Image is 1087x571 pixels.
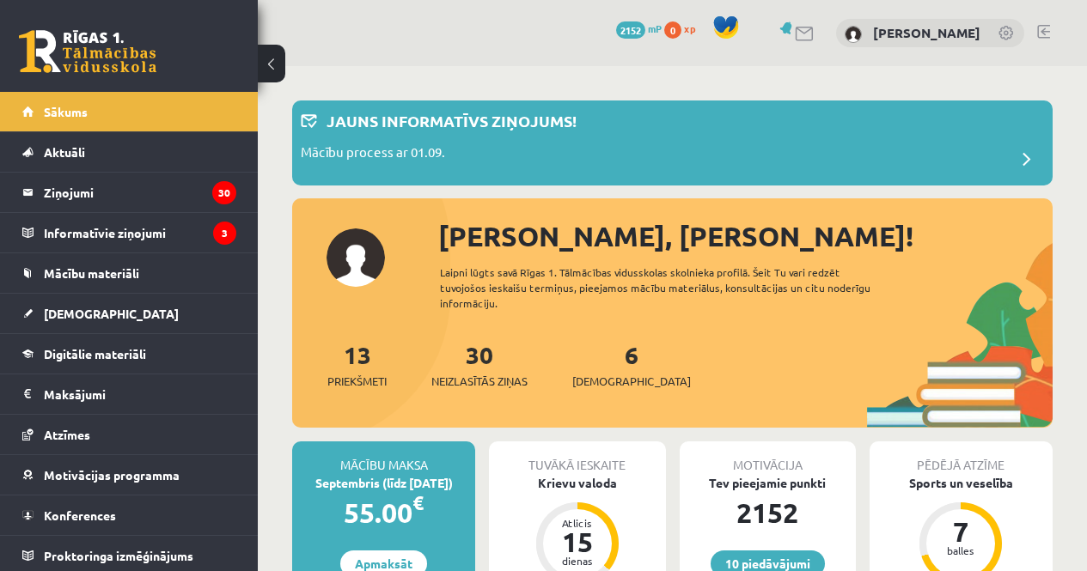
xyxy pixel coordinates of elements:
span: 2152 [616,21,645,39]
a: Sākums [22,92,236,131]
a: [PERSON_NAME] [873,24,980,41]
div: 7 [935,518,986,545]
a: 0 xp [664,21,704,35]
div: Mācību maksa [292,441,475,474]
span: Proktoringa izmēģinājums [44,548,193,563]
div: [PERSON_NAME], [PERSON_NAME]! [438,216,1053,257]
a: 13Priekšmeti [327,339,387,390]
a: Atzīmes [22,415,236,454]
a: Jauns informatīvs ziņojums! Mācību process ar 01.09. [301,109,1044,177]
span: [DEMOGRAPHIC_DATA] [572,373,691,390]
span: mP [648,21,662,35]
span: Sākums [44,104,88,119]
a: Aktuāli [22,132,236,172]
span: Neizlasītās ziņas [431,373,528,390]
a: 30Neizlasītās ziņas [431,339,528,390]
a: Digitālie materiāli [22,334,236,374]
span: [DEMOGRAPHIC_DATA] [44,306,179,321]
div: balles [935,545,986,556]
div: Atlicis [552,518,603,528]
div: Tuvākā ieskaite [489,441,665,474]
div: Sports un veselība [870,474,1053,492]
a: 6[DEMOGRAPHIC_DATA] [572,339,691,390]
span: Motivācijas programma [44,467,180,483]
div: dienas [552,556,603,566]
i: 3 [213,222,236,245]
legend: Ziņojumi [44,173,236,212]
div: Septembris (līdz [DATE]) [292,474,475,492]
a: Rīgas 1. Tālmācības vidusskola [19,30,156,73]
span: Digitālie materiāli [44,346,146,361]
div: 15 [552,528,603,556]
legend: Maksājumi [44,374,236,414]
span: Atzīmes [44,427,90,442]
span: xp [684,21,695,35]
img: Elīza Estere Odiņa [845,26,862,43]
div: Tev pieejamie punkti [680,474,856,492]
span: Konferences [44,507,116,523]
a: Ziņojumi30 [22,173,236,212]
a: Informatīvie ziņojumi3 [22,213,236,252]
a: Maksājumi [22,374,236,414]
span: 0 [664,21,681,39]
span: Mācību materiāli [44,265,139,281]
div: Motivācija [680,441,856,474]
div: Krievu valoda [489,474,665,492]
a: [DEMOGRAPHIC_DATA] [22,294,236,333]
span: Aktuāli [44,144,85,160]
div: Pēdējā atzīme [870,441,1053,474]
div: Laipni lūgts savā Rīgas 1. Tālmācības vidusskolas skolnieka profilā. Šeit Tu vari redzēt tuvojošo... [440,264,896,311]
a: Mācību materiāli [22,253,236,293]
span: € [412,490,424,515]
p: Jauns informatīvs ziņojums! [327,109,577,132]
a: 2152 mP [616,21,662,35]
p: Mācību process ar 01.09. [301,143,445,167]
a: Konferences [22,495,236,535]
div: 55.00 [292,492,475,533]
div: 2152 [680,492,856,533]
i: 30 [212,181,236,204]
a: Motivācijas programma [22,455,236,495]
span: Priekšmeti [327,373,387,390]
legend: Informatīvie ziņojumi [44,213,236,252]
